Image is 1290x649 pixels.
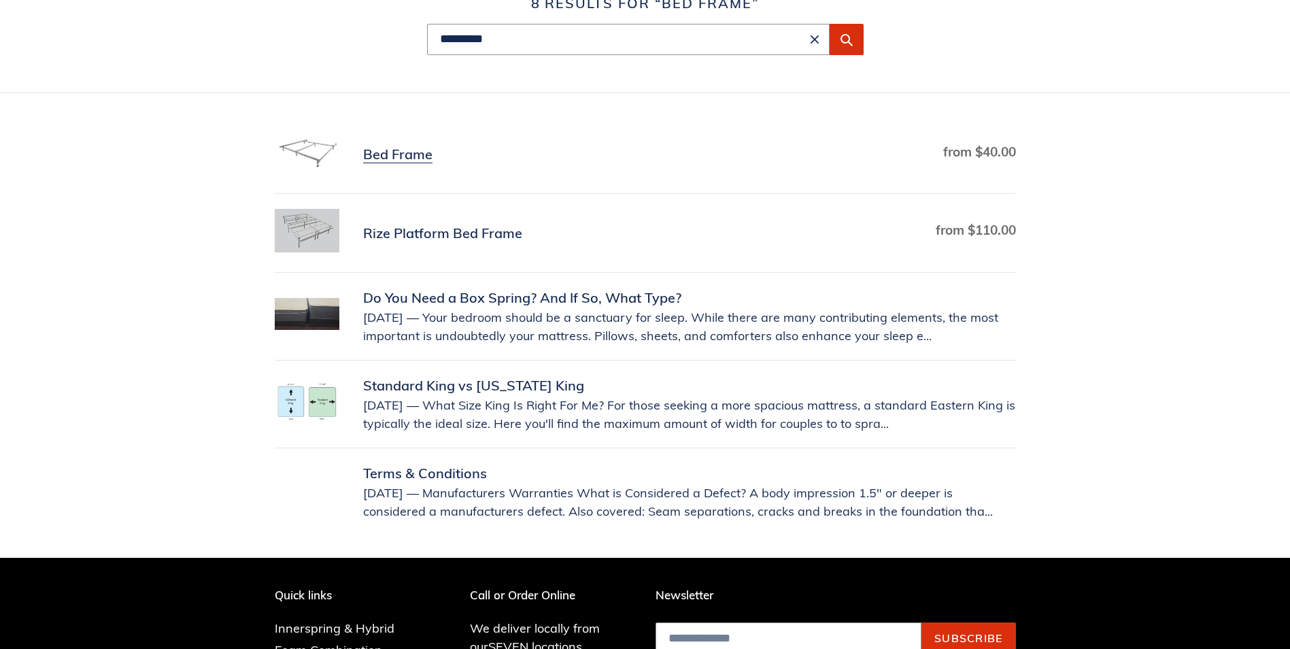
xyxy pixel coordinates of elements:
[470,588,635,602] p: Call or Order Online
[656,588,1016,602] p: Newsletter
[275,131,1016,179] a: Bed Frame
[934,631,1003,645] span: Subscribe
[830,24,864,55] button: Submit
[427,24,830,55] input: Search
[275,620,394,636] a: Innerspring & Hybrid
[275,209,1016,257] a: Rize Platform Bed Frame
[275,588,415,602] p: Quick links
[807,31,823,48] button: Clear search term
